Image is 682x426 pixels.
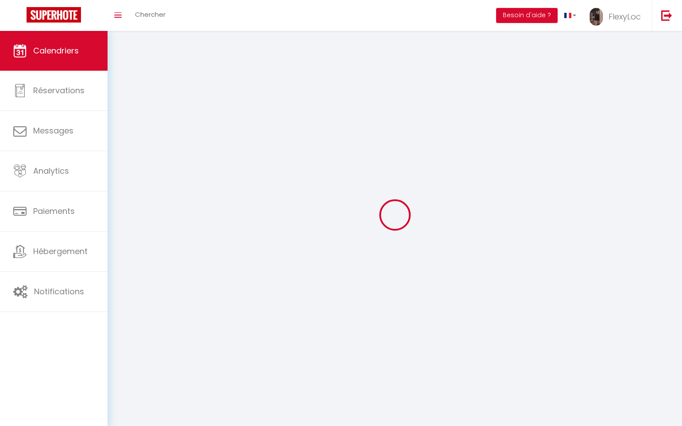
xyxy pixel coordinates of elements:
img: Super Booking [27,7,81,23]
span: Chercher [135,10,166,19]
span: Analytics [33,165,69,176]
span: Réservations [33,85,85,96]
img: ... [590,8,603,26]
span: Calendriers [33,45,79,56]
span: Hébergement [33,246,88,257]
span: FlexyLoc [609,11,641,22]
span: Notifications [34,286,84,297]
img: logout [661,10,672,21]
span: Paiements [33,205,75,217]
span: Messages [33,125,73,136]
button: Besoin d'aide ? [496,8,558,23]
